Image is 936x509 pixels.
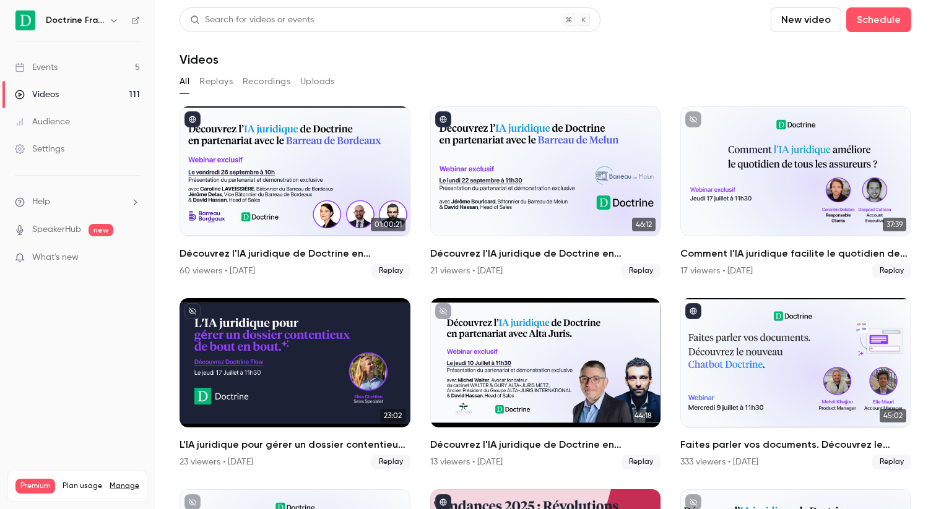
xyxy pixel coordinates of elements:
a: 37:39Comment l'IA juridique facilite le quotidien de tous les assureurs ?17 viewers • [DATE]Replay [680,106,911,278]
div: 23 viewers • [DATE] [180,456,253,468]
li: Faites parler vos documents. Découvrez le nouveau Chatbot Doctrine. [680,298,911,470]
span: What's new [32,251,79,264]
h2: Découvrez l'IA juridique de Doctrine en partenariat avec le Barreau de Bordeaux [180,246,410,261]
button: published [685,303,701,319]
span: Premium [15,479,55,494]
li: Comment l'IA juridique facilite le quotidien de tous les assureurs ? [680,106,911,278]
div: 333 viewers • [DATE] [680,456,758,468]
h2: Découvrez l'IA juridique de Doctrine en partenariat avec le réseau Alta-Juris international. [430,437,661,452]
button: New video [771,7,841,32]
button: unpublished [435,303,451,319]
button: Recordings [243,72,290,92]
span: 45:02 [880,409,906,422]
span: new [89,224,113,236]
div: 17 viewers • [DATE] [680,265,753,277]
span: 37:39 [883,218,906,231]
div: 60 viewers • [DATE] [180,265,255,277]
span: Help [32,195,50,208]
li: Découvrez l'IA juridique de Doctrine en partenariat avec le réseau Alta-Juris international. [430,298,661,470]
div: Search for videos or events [190,14,314,27]
span: 44:18 [631,409,656,422]
a: 23:02L’IA juridique pour gérer un dossier contentieux de bout en bout23 viewers • [DATE]Replay [180,298,410,470]
li: Découvrez l'IA juridique de Doctrine en partenariat avec le Barreau de Melun [430,106,661,278]
span: 23:02 [380,409,405,422]
button: All [180,72,189,92]
button: Schedule [846,7,911,32]
div: Audience [15,116,70,128]
button: published [184,111,201,127]
span: Replay [622,455,661,469]
iframe: Noticeable Trigger [125,252,140,263]
li: L’IA juridique pour gérer un dossier contentieux de bout en bout [180,298,410,470]
button: Replays [199,72,233,92]
h2: L’IA juridique pour gérer un dossier contentieux de bout en bout [180,437,410,452]
span: Replay [371,263,410,278]
button: Uploads [300,72,335,92]
section: Videos [180,7,911,502]
a: 01:00:21Découvrez l'IA juridique de Doctrine en partenariat avec le Barreau de Bordeaux60 viewers... [180,106,410,278]
span: 01:00:21 [371,218,405,231]
div: 21 viewers • [DATE] [430,265,503,277]
a: Manage [110,481,139,491]
img: Doctrine France [15,11,35,30]
h2: Faites parler vos documents. Découvrez le nouveau Chatbot Doctrine. [680,437,911,452]
a: 44:18Découvrez l'IA juridique de Doctrine en partenariat avec le réseau Alta-Juris international.... [430,298,661,470]
div: Events [15,61,58,74]
h2: Découvrez l'IA juridique de Doctrine en partenariat avec le Barreau de Melun [430,246,661,261]
span: Plan usage [63,481,102,491]
span: Replay [622,263,661,278]
span: Replay [872,455,911,469]
h6: Doctrine France [46,14,104,27]
div: 13 viewers • [DATE] [430,456,503,468]
span: Replay [371,455,410,469]
a: SpeakerHub [32,223,81,236]
button: unpublished [184,303,201,319]
a: 45:02Faites parler vos documents. Découvrez le nouveau Chatbot Doctrine.333 viewers • [DATE]Replay [680,298,911,470]
h1: Videos [180,52,219,67]
button: unpublished [685,111,701,127]
div: Settings [15,143,64,155]
span: 46:12 [632,218,656,231]
span: Replay [872,263,911,278]
div: Videos [15,88,59,101]
a: 46:12Découvrez l'IA juridique de Doctrine en partenariat avec le Barreau de Melun21 viewers • [DA... [430,106,661,278]
h2: Comment l'IA juridique facilite le quotidien de tous les assureurs ? [680,246,911,261]
li: help-dropdown-opener [15,195,140,208]
button: published [435,111,451,127]
li: Découvrez l'IA juridique de Doctrine en partenariat avec le Barreau de Bordeaux [180,106,410,278]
